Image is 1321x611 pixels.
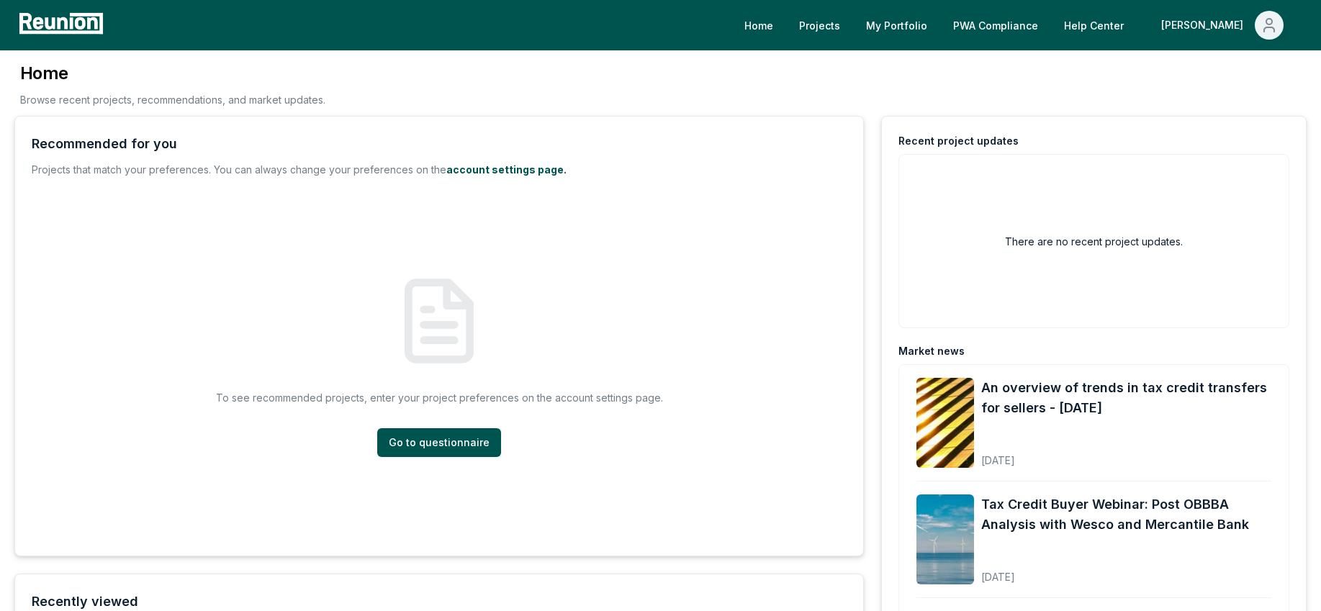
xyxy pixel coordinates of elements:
[32,163,446,176] span: Projects that match your preferences. You can always change your preferences on the
[788,11,852,40] a: Projects
[377,428,501,457] a: Go to questionnaire
[20,62,325,85] h3: Home
[1005,234,1183,249] h2: There are no recent project updates.
[733,11,785,40] a: Home
[446,163,567,176] a: account settings page.
[981,494,1271,535] a: Tax Credit Buyer Webinar: Post OBBBA Analysis with Wesco and Mercantile Bank
[981,443,1271,468] div: [DATE]
[981,378,1271,418] a: An overview of trends in tax credit transfers for sellers - [DATE]
[898,134,1019,148] div: Recent project updates
[855,11,939,40] a: My Portfolio
[942,11,1050,40] a: PWA Compliance
[916,378,974,468] img: An overview of trends in tax credit transfers for sellers - September 2025
[1150,11,1295,40] button: [PERSON_NAME]
[898,344,965,358] div: Market news
[733,11,1307,40] nav: Main
[20,92,325,107] p: Browse recent projects, recommendations, and market updates.
[916,494,974,584] img: Tax Credit Buyer Webinar: Post OBBBA Analysis with Wesco and Mercantile Bank
[32,134,177,154] div: Recommended for you
[216,390,663,405] p: To see recommended projects, enter your project preferences on the account settings page.
[1161,11,1249,40] div: [PERSON_NAME]
[981,559,1271,584] div: [DATE]
[1052,11,1135,40] a: Help Center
